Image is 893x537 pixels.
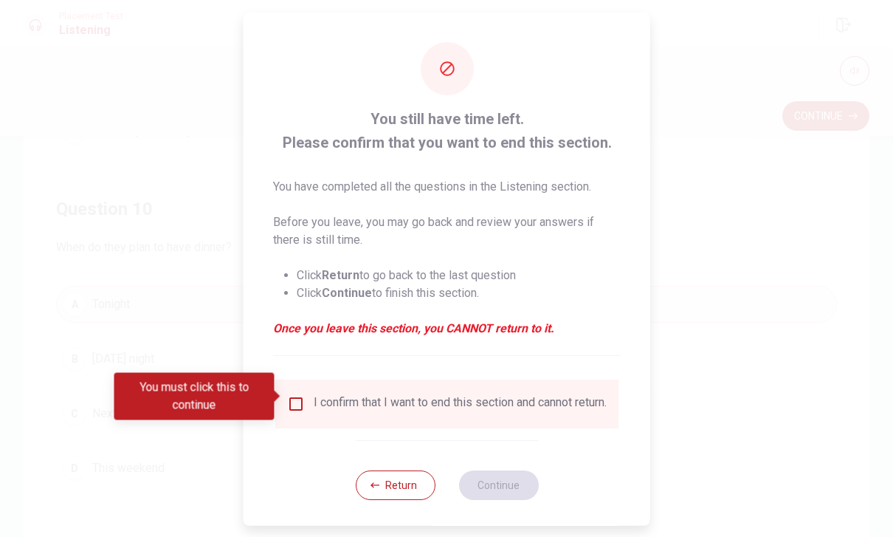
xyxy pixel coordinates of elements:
em: Once you leave this section, you CANNOT return to it. [273,319,621,337]
span: You still have time left. Please confirm that you want to end this section. [273,106,621,154]
div: You must click this to continue [114,373,275,420]
span: You must click this to continue [287,394,305,412]
strong: Return [322,267,359,281]
div: I confirm that I want to end this section and cannot return. [314,394,607,412]
p: You have completed all the questions in the Listening section. [273,177,621,195]
p: Before you leave, you may go back and review your answers if there is still time. [273,213,621,248]
li: Click to go back to the last question [297,266,621,284]
button: Return [355,470,435,499]
strong: Continue [322,285,372,299]
button: Continue [458,470,538,499]
li: Click to finish this section. [297,284,621,301]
